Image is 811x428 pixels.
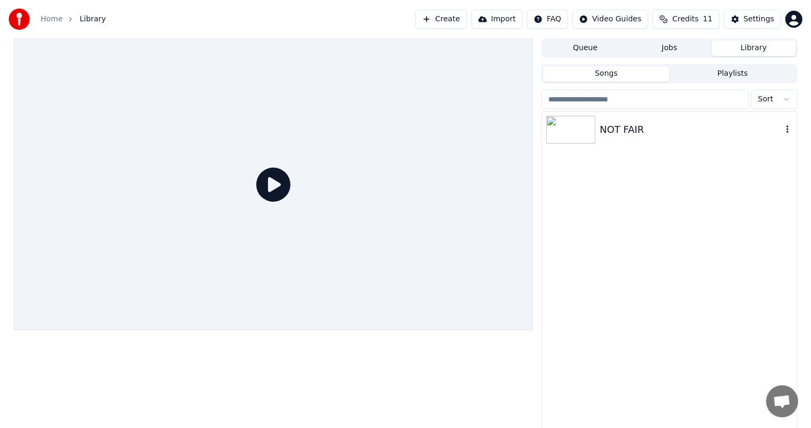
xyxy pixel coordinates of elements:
button: FAQ [527,10,568,29]
div: Open chat [766,385,798,417]
div: Settings [744,14,774,25]
div: NOT FAIR [600,122,782,137]
button: Video Guides [572,10,648,29]
button: Jobs [627,41,712,56]
button: Library [712,41,796,56]
span: Credits [672,14,698,25]
span: Sort [758,94,774,105]
button: Credits11 [652,10,719,29]
span: 11 [703,14,713,25]
button: Songs [543,66,670,82]
button: Create [415,10,467,29]
nav: breadcrumb [41,14,106,25]
img: youka [9,9,30,30]
button: Import [471,10,523,29]
button: Queue [543,41,627,56]
button: Settings [724,10,781,29]
span: Library [80,14,106,25]
button: Playlists [670,66,796,82]
a: Home [41,14,62,25]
